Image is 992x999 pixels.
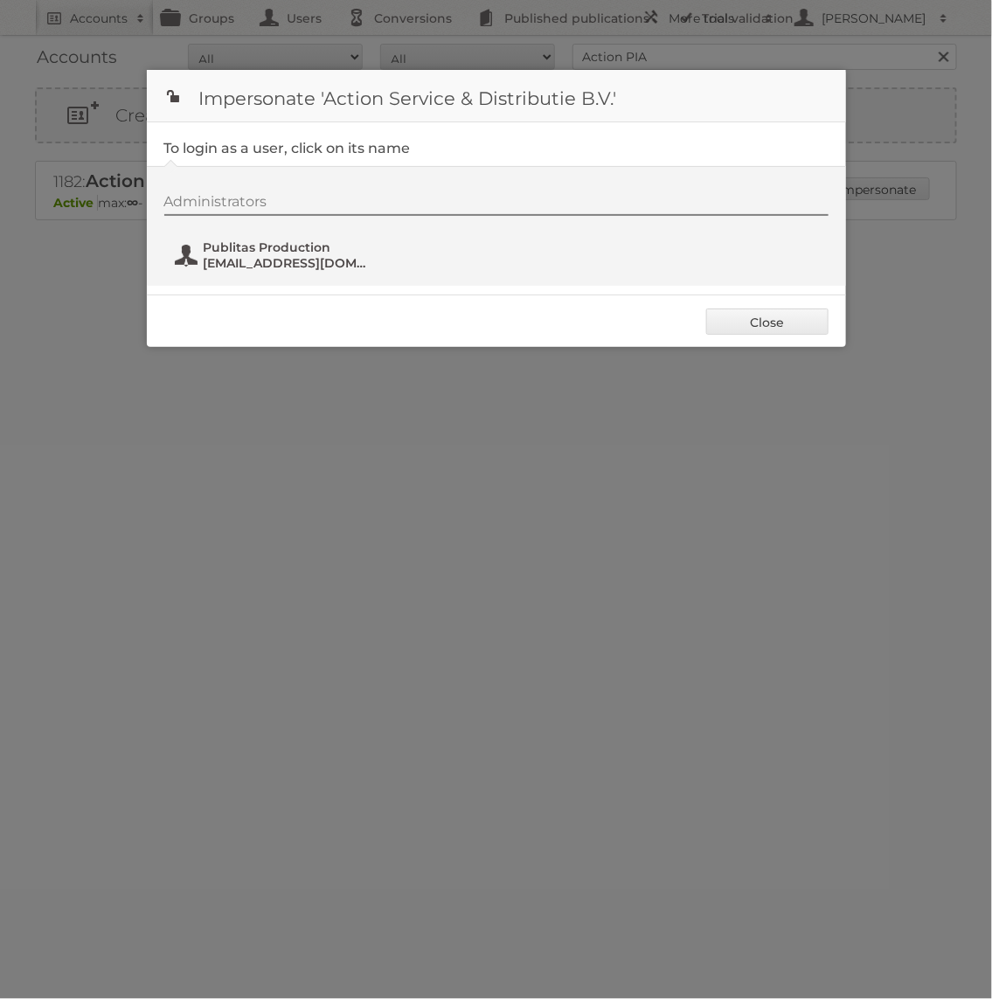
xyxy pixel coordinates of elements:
[173,238,378,273] button: Publitas Production [EMAIL_ADDRESS][DOMAIN_NAME]
[164,140,411,156] legend: To login as a user, click on its name
[204,239,373,255] span: Publitas Production
[164,193,829,216] div: Administrators
[706,309,829,335] a: Close
[204,255,373,271] span: [EMAIL_ADDRESS][DOMAIN_NAME]
[147,70,846,122] h1: Impersonate 'Action Service & Distributie B.V.'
